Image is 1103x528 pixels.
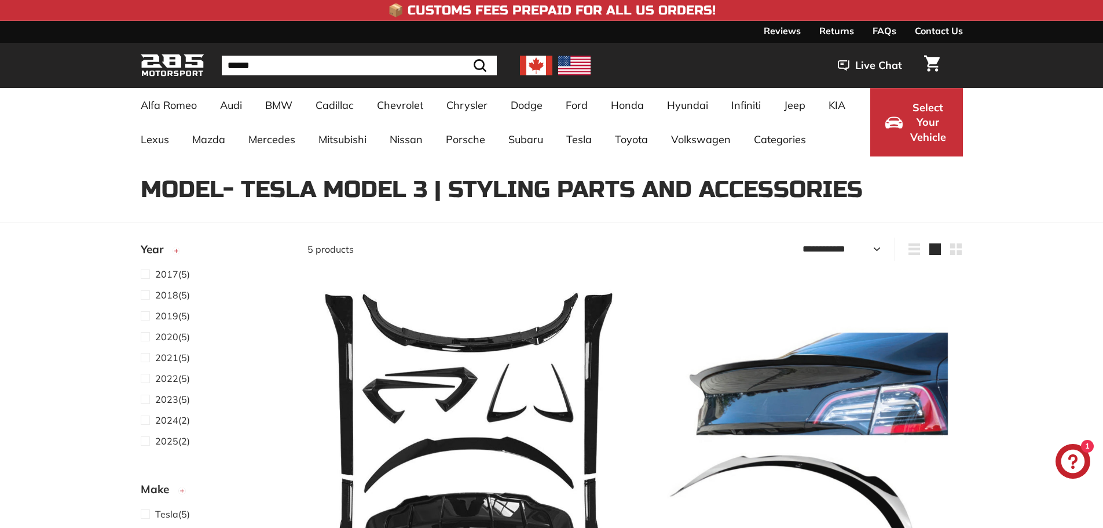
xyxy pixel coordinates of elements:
a: Dodge [499,88,554,122]
span: (5) [155,372,190,385]
a: Nissan [378,122,434,156]
div: 5 products [307,242,635,256]
a: Cadillac [304,88,365,122]
span: 2022 [155,373,178,384]
span: (5) [155,507,190,521]
span: 2021 [155,352,178,363]
span: 2023 [155,394,178,405]
button: Live Chat [823,51,917,80]
a: Cart [917,46,947,85]
span: 2019 [155,310,178,322]
span: Tesla [155,508,178,520]
span: (5) [155,288,190,302]
a: Infiniti [720,88,772,122]
a: Subaru [497,122,555,156]
a: Ford [554,88,599,122]
a: Contact Us [915,21,963,41]
button: Select Your Vehicle [870,88,963,156]
a: FAQs [873,21,896,41]
a: Porsche [434,122,497,156]
button: Make [141,478,289,507]
span: Year [141,241,172,258]
a: Volkswagen [659,122,742,156]
span: Make [141,481,178,498]
span: (5) [155,392,190,406]
h1: Model- Tesla Model 3 | Styling Parts and Accessories [141,177,963,202]
input: Search [222,56,497,75]
a: Honda [599,88,655,122]
span: (5) [155,309,190,323]
inbox-online-store-chat: Shopify online store chat [1052,444,1094,482]
a: Audi [208,88,254,122]
button: Year [141,238,289,267]
a: Lexus [129,122,181,156]
a: Chrysler [435,88,499,122]
a: Chevrolet [365,88,435,122]
a: Mercedes [237,122,307,156]
a: Toyota [603,122,659,156]
img: Logo_285_Motorsport_areodynamics_components [141,52,204,79]
a: Alfa Romeo [129,88,208,122]
span: (2) [155,434,190,448]
span: 2024 [155,414,178,426]
a: KIA [817,88,857,122]
a: BMW [254,88,304,122]
span: (5) [155,351,190,365]
a: Tesla [555,122,603,156]
span: 2017 [155,268,178,280]
span: (2) [155,413,190,427]
h4: 📦 Customs Fees Prepaid for All US Orders! [388,3,716,17]
a: Mitsubishi [307,122,378,156]
a: Hyundai [655,88,720,122]
span: Select Your Vehicle [908,100,948,145]
span: Live Chat [855,58,902,73]
a: Returns [819,21,854,41]
a: Categories [742,122,818,156]
span: 2025 [155,435,178,447]
a: Jeep [772,88,817,122]
span: 2020 [155,331,178,343]
a: Mazda [181,122,237,156]
span: (5) [155,267,190,281]
span: 2018 [155,289,178,301]
span: (5) [155,330,190,344]
a: Reviews [764,21,801,41]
